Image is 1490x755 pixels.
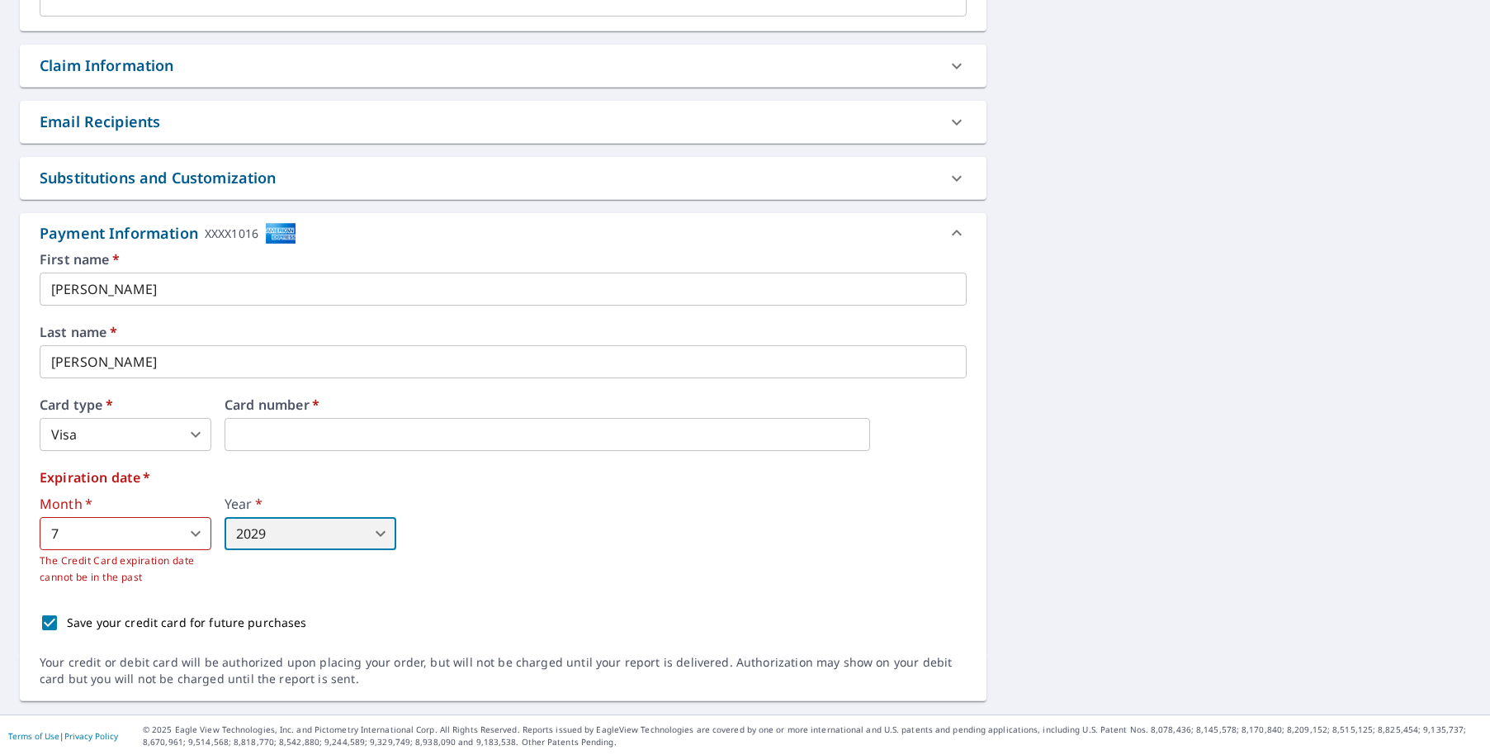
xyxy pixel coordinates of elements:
label: First name [40,253,967,266]
p: The Credit Card expiration date cannot be in the past [40,553,211,586]
div: 2029 [225,517,396,550]
img: cardImage [265,222,296,245]
div: Payment Information [40,222,296,245]
iframe: secure payment field [225,418,870,451]
label: Month [40,497,211,510]
div: Email Recipients [20,101,986,143]
div: Substitutions and Customization [20,157,986,199]
div: Email Recipients [40,111,160,133]
label: Last name [40,325,967,339]
a: Terms of Use [8,730,59,742]
div: Substitutions and Customization [40,167,277,189]
div: Claim Information [40,55,174,77]
label: Card type [40,398,211,411]
label: Expiration date [40,471,967,484]
div: Your credit or debit card will be authorized upon placing your order, but will not be charged unt... [40,654,967,687]
div: 7 [40,517,211,550]
div: Payment InformationXXXX1016cardImage [20,213,986,253]
div: Claim Information [20,45,986,87]
p: | [8,731,118,741]
a: Privacy Policy [64,730,118,742]
label: Year [225,497,396,510]
p: © 2025 Eagle View Technologies, Inc. and Pictometry International Corp. All Rights Reserved. Repo... [143,724,1482,748]
div: XXXX1016 [205,222,258,245]
label: Card number [225,398,967,411]
p: Save your credit card for future purchases [67,614,307,631]
div: Visa [40,418,211,451]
